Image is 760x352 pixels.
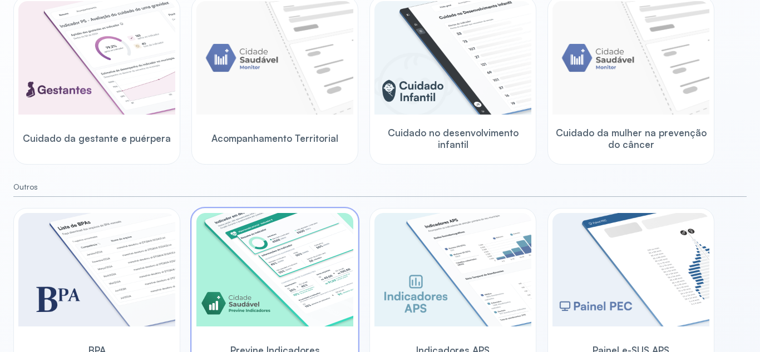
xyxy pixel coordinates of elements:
[196,1,353,115] img: placeholder-module-ilustration.png
[23,132,171,144] span: Cuidado da gestante e puérpera
[13,182,747,192] small: Outros
[374,213,531,326] img: aps-indicators.png
[552,1,709,115] img: placeholder-module-ilustration.png
[18,213,175,326] img: bpa.png
[552,213,709,326] img: pec-panel.png
[196,213,353,326] img: previne-brasil.png
[374,127,531,151] span: Cuidado no desenvolvimento infantil
[18,1,175,115] img: pregnants.png
[552,127,709,151] span: Cuidado da mulher na prevenção do câncer
[374,1,531,115] img: child-development.png
[211,132,338,144] span: Acompanhamento Territorial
